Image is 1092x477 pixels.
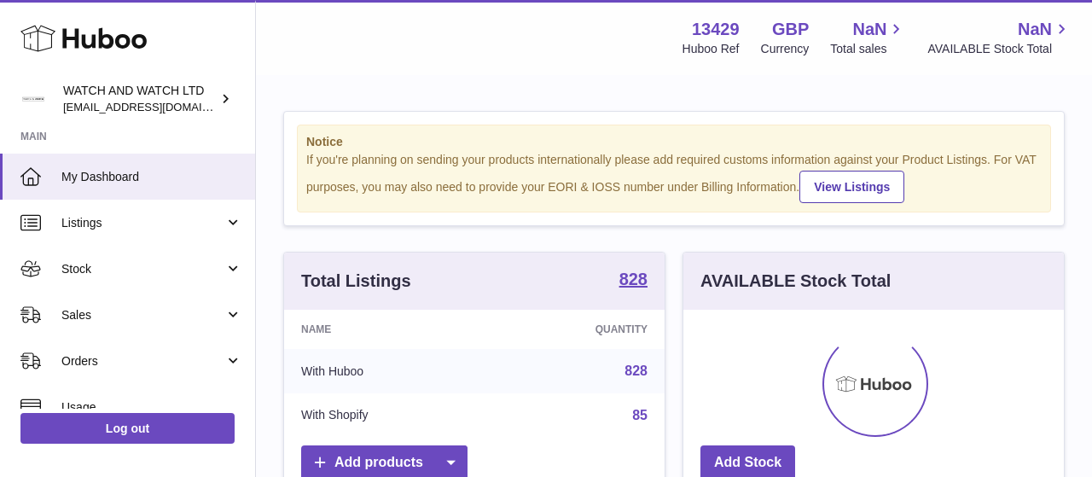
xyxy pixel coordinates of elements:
[772,18,809,41] strong: GBP
[61,399,242,416] span: Usage
[489,310,665,349] th: Quantity
[799,171,904,203] a: View Listings
[61,215,224,231] span: Listings
[927,18,1072,57] a: NaN AVAILABLE Stock Total
[306,134,1042,150] strong: Notice
[761,41,810,57] div: Currency
[306,152,1042,203] div: If you're planning on sending your products internationally please add required customs informati...
[284,310,489,349] th: Name
[830,18,906,57] a: NaN Total sales
[284,349,489,393] td: With Huboo
[830,41,906,57] span: Total sales
[692,18,740,41] strong: 13429
[20,413,235,444] a: Log out
[619,270,648,288] strong: 828
[619,270,648,291] a: 828
[852,18,886,41] span: NaN
[63,83,217,115] div: WATCH AND WATCH LTD
[682,41,740,57] div: Huboo Ref
[284,393,489,438] td: With Shopify
[63,100,251,113] span: [EMAIL_ADDRESS][DOMAIN_NAME]
[20,86,46,112] img: internalAdmin-13429@internal.huboo.com
[632,408,648,422] a: 85
[927,41,1072,57] span: AVAILABLE Stock Total
[301,270,411,293] h3: Total Listings
[1018,18,1052,41] span: NaN
[61,353,224,369] span: Orders
[700,270,891,293] h3: AVAILABLE Stock Total
[61,261,224,277] span: Stock
[624,364,648,378] a: 828
[61,169,242,185] span: My Dashboard
[61,307,224,323] span: Sales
